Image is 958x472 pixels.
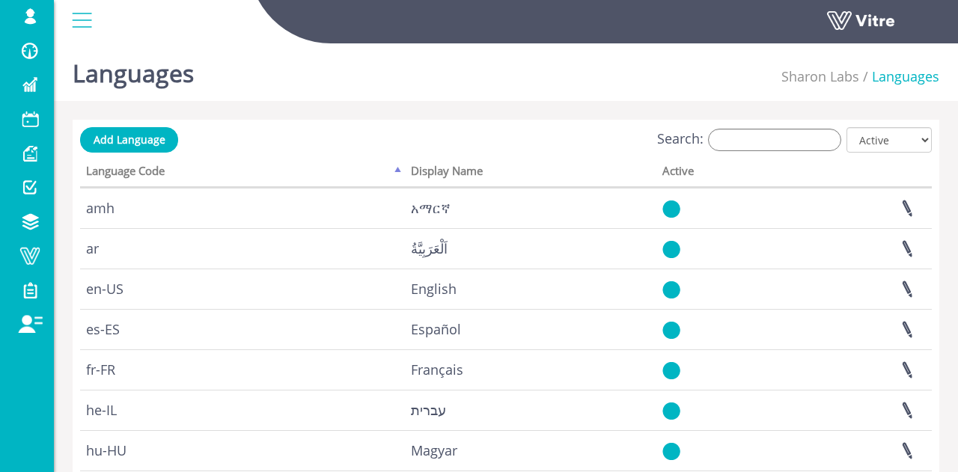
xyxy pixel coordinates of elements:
[662,321,680,340] img: yes
[662,240,680,259] img: yes
[80,228,405,269] td: ar
[405,228,656,269] td: اَلْعَرَبِيَّةُ
[662,361,680,380] img: yes
[80,269,405,309] td: en-US
[662,442,680,461] img: yes
[405,159,656,188] th: Display Name
[662,402,680,420] img: yes
[781,67,859,85] a: Sharon Labs
[73,37,194,101] h1: Languages
[80,309,405,349] td: es-ES
[94,132,165,147] span: Add Language
[657,129,841,151] label: Search:
[708,129,841,151] input: Search:
[80,159,405,188] th: Language Code: activate to sort column descending
[662,200,680,218] img: yes
[656,159,785,188] th: Active
[405,349,656,390] td: Français
[80,390,405,430] td: he-IL
[405,309,656,349] td: Español
[405,188,656,228] td: አማርኛ
[80,349,405,390] td: fr-FR
[859,67,939,87] li: Languages
[80,127,178,153] a: Add Language
[405,390,656,430] td: עברית
[80,430,405,471] td: hu-HU
[405,269,656,309] td: English
[405,430,656,471] td: Magyar
[662,281,680,299] img: yes
[80,188,405,228] td: amh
